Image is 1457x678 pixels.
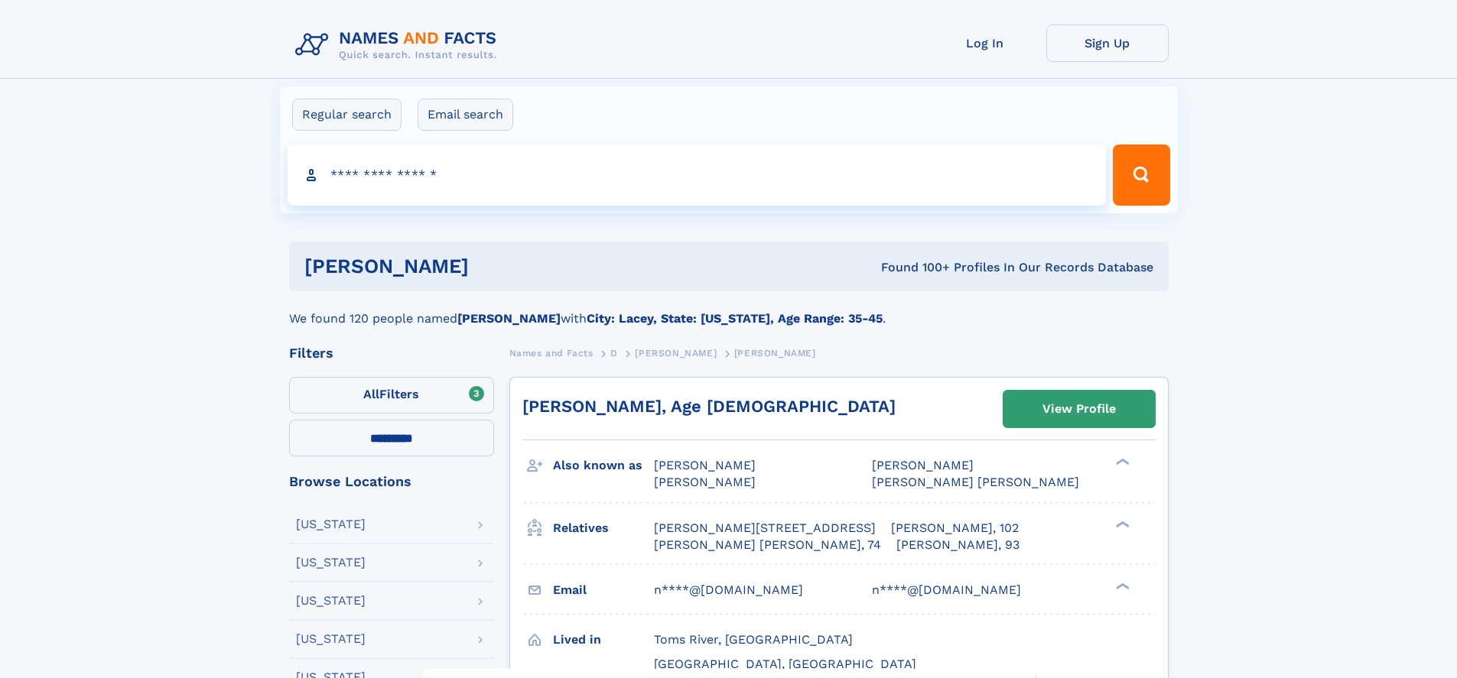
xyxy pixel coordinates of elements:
span: [PERSON_NAME] [872,458,974,472]
button: Search Button [1113,144,1169,206]
div: ❯ [1112,581,1130,591]
div: [US_STATE] [296,518,366,530]
a: [PERSON_NAME], 102 [891,520,1019,537]
input: search input [288,144,1107,206]
b: [PERSON_NAME] [457,311,561,326]
b: City: Lacey, State: [US_STATE], Age Range: 35-45 [587,311,883,326]
div: View Profile [1042,391,1116,427]
div: ❯ [1112,519,1130,529]
a: [PERSON_NAME], 93 [896,537,1020,553]
span: [PERSON_NAME] [654,475,756,489]
span: D [610,348,618,358]
h1: [PERSON_NAME] [304,257,675,276]
label: Filters [289,377,494,414]
img: Logo Names and Facts [289,24,509,66]
a: [PERSON_NAME], Age [DEMOGRAPHIC_DATA] [522,397,896,416]
span: [PERSON_NAME] [635,348,717,358]
a: Names and Facts [509,343,594,362]
label: Regular search [292,99,402,131]
div: Found 100+ Profiles In Our Records Database [675,259,1153,276]
a: View Profile [1003,391,1155,427]
div: Browse Locations [289,475,494,488]
div: ❯ [1112,457,1130,467]
div: [US_STATE] [296,633,366,645]
a: [PERSON_NAME][STREET_ADDRESS] [654,520,876,537]
a: [PERSON_NAME] [PERSON_NAME], 74 [654,537,881,553]
div: Filters [289,346,494,360]
span: Toms River, [GEOGRAPHIC_DATA] [654,632,853,647]
div: We found 120 people named with . [289,291,1169,328]
a: [PERSON_NAME] [635,343,717,362]
span: [PERSON_NAME] [654,458,756,472]
div: [US_STATE] [296,595,366,607]
a: Sign Up [1046,24,1169,62]
span: All [363,387,379,401]
label: Email search [418,99,513,131]
h3: Relatives [553,515,654,541]
div: [US_STATE] [296,556,366,569]
a: Log In [924,24,1046,62]
h3: Also known as [553,453,654,478]
a: D [610,343,618,362]
h3: Email [553,577,654,603]
span: [PERSON_NAME] [PERSON_NAME] [872,475,1079,489]
span: [GEOGRAPHIC_DATA], [GEOGRAPHIC_DATA] [654,657,916,671]
span: [PERSON_NAME] [734,348,816,358]
h3: Lived in [553,627,654,653]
